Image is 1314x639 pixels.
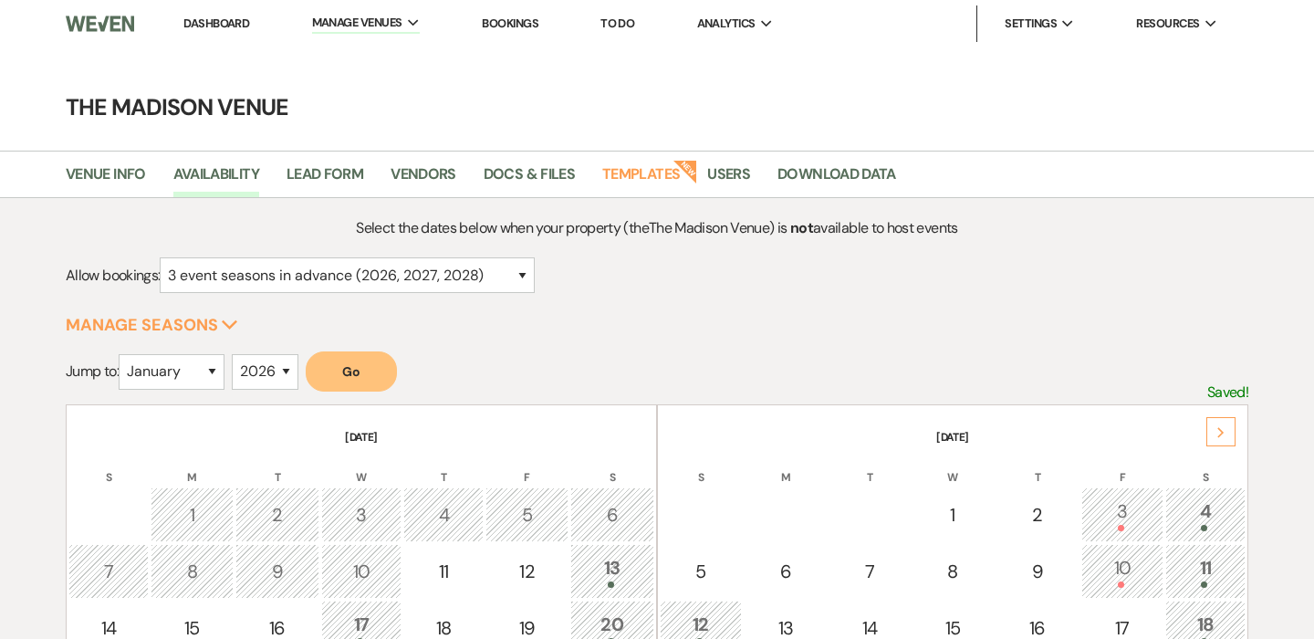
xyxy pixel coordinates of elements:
th: T [829,447,910,486]
span: Manage Venues [312,14,402,32]
div: 5 [495,501,558,529]
th: W [321,447,401,486]
th: T [996,447,1079,486]
div: 2 [1006,501,1069,529]
a: Availability [173,162,259,197]
div: 4 [413,501,474,529]
div: 3 [1091,498,1153,531]
a: Bookings [482,16,538,31]
div: 13 [580,554,644,588]
div: 12 [495,558,558,585]
th: M [151,447,233,486]
th: T [403,447,484,486]
th: [DATE] [660,407,1246,445]
th: S [570,447,654,486]
a: Download Data [777,162,896,197]
div: 4 [1175,498,1236,531]
a: Venue Info [66,162,146,197]
div: 1 [922,501,984,529]
span: Jump to: [66,361,119,381]
a: Vendors [391,162,456,197]
a: Lead Form [287,162,363,197]
th: T [235,447,319,486]
a: To Do [600,16,634,31]
div: 8 [161,558,223,585]
strong: not [790,218,813,237]
a: Dashboard [183,16,249,31]
strong: New [673,158,699,183]
div: 11 [413,558,474,585]
div: 6 [754,558,818,585]
th: S [660,447,742,486]
a: Docs & Files [484,162,575,197]
div: 7 [839,558,900,585]
th: F [1081,447,1163,486]
a: Users [707,162,750,197]
div: 5 [670,558,732,585]
button: Go [306,351,397,392]
span: Settings [1005,15,1057,33]
span: Analytics [697,15,756,33]
th: [DATE] [68,407,654,445]
img: Weven Logo [66,5,134,43]
div: 9 [245,558,309,585]
div: 9 [1006,558,1069,585]
a: Templates [602,162,680,197]
p: Saved! [1207,381,1248,404]
div: 6 [580,501,644,529]
div: 11 [1175,554,1236,588]
th: W [912,447,994,486]
div: 2 [245,501,309,529]
div: 3 [331,501,391,529]
button: Manage Seasons [66,317,238,333]
div: 7 [78,558,139,585]
th: F [485,447,568,486]
p: Select the dates below when your property (the The Madison Venue ) is available to host events [214,216,1100,240]
div: 10 [1091,554,1153,588]
div: 1 [161,501,223,529]
div: 10 [331,558,391,585]
th: S [1165,447,1246,486]
th: M [744,447,828,486]
th: S [68,447,149,486]
span: Resources [1136,15,1199,33]
span: Allow bookings: [66,266,160,285]
div: 8 [922,558,984,585]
